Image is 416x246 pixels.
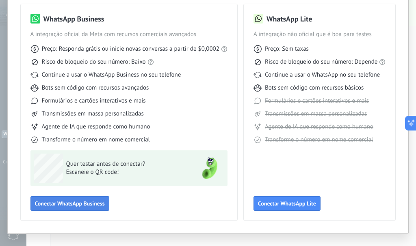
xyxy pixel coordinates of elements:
[42,97,146,105] span: Formulários e cartões interativos e mais
[42,136,150,144] span: Transforme o número em nome comercial
[265,84,364,92] span: Bots sem código com recursos básicos
[42,58,146,66] span: Risco de bloqueio do seu número: Baixo
[265,136,373,144] span: Transforme o número em nome comercial
[42,71,181,79] span: Continue a usar o WhatsApp Business no seu telefone
[265,110,367,118] span: Transmissões em massa personalizadas
[253,30,386,39] span: A integração não oficial que é boa para testes
[265,71,380,79] span: Continue a usar o WhatsApp no seu telefone
[253,196,321,211] button: Conectar WhatsApp Lite
[266,14,312,24] h3: WhatsApp Lite
[42,45,219,53] span: Preço: Responda grátis ou inicie novas conversas a partir de $0,0002
[195,154,224,183] img: green-phone.png
[66,160,185,168] span: Quer testar antes de conectar?
[30,196,109,211] button: Conectar WhatsApp Business
[43,14,104,24] h3: WhatsApp Business
[265,123,373,131] span: Agente de IA que responde como humano
[42,110,144,118] span: Transmissões em massa personalizadas
[265,97,369,105] span: Formulários e cartões interativos e mais
[258,201,316,206] span: Conectar WhatsApp Lite
[42,84,149,92] span: Bots sem código com recursos avançados
[42,123,150,131] span: Agente de IA que responde como humano
[35,201,105,206] span: Conectar WhatsApp Business
[30,30,227,39] span: A integração oficial da Meta com recursos comerciais avançados
[66,168,185,176] span: Escaneie o QR code!
[265,45,309,53] span: Preço: Sem taxas
[265,58,378,66] span: Risco de bloqueio do seu número: Depende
